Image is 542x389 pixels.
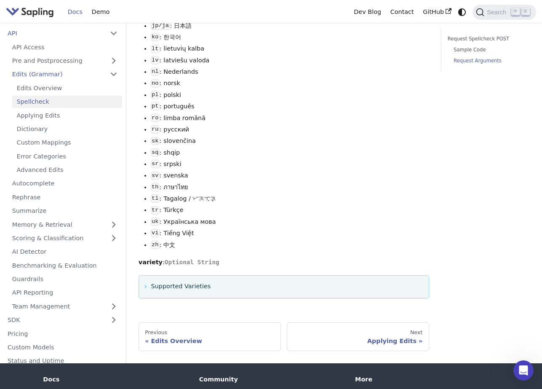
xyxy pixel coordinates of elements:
[43,376,187,383] div: Docs
[293,329,422,336] div: Next
[8,287,122,299] a: API Reporting
[151,113,429,123] li: : limba română
[151,21,170,30] code: jp/ja
[8,205,122,217] a: Summarize
[12,123,122,135] a: Dictionary
[151,78,429,89] li: : norsk
[8,273,122,285] a: Guardrails
[151,90,429,100] li: : polski
[151,32,429,43] li: : 한국어
[151,217,160,226] code: uk
[151,194,160,203] code: tl
[151,194,429,204] li: : Tagalog / ᜆᜄᜎᜓᜄ᜔
[105,314,122,326] button: Expand sidebar category 'SDK'
[12,109,122,121] a: Applying Edits
[3,314,105,326] a: SDK
[145,337,274,345] div: Edits Overview
[151,102,160,110] code: pt
[151,148,429,158] li: : shqip
[151,125,160,134] code: ru
[139,258,429,268] p: :
[151,67,429,77] li: : Nederlands
[151,67,160,76] code: nl
[6,6,54,18] img: Sapling.ai
[355,376,499,383] div: More
[8,177,122,190] a: Autocomplete
[151,159,429,169] li: : srpski
[151,206,160,215] code: tr
[418,5,456,19] a: GitHub
[145,282,422,292] summary: Supported Varieties
[8,55,122,67] a: Pre and Postprocessing
[151,205,429,215] li: : Türkçe
[8,41,122,53] a: API Access
[151,91,160,99] code: pl
[151,182,429,193] li: : ภาษาไทย
[8,246,122,258] a: AI Detector
[456,6,468,18] button: Switch between dark and light mode (currently system mode)
[293,337,422,345] div: Applying Edits
[521,8,530,16] kbd: K
[151,228,429,239] li: : Tiếng Việt
[8,218,122,231] a: Memory & Retrieval
[151,240,429,250] li: : 中文
[473,5,536,20] button: Search (Command+K)
[151,125,429,135] li: : русский
[12,137,122,149] a: Custom Mappings
[349,5,385,19] a: Dev Blog
[151,45,160,53] code: lt
[386,5,419,19] a: Contact
[199,376,343,383] div: Community
[151,79,160,88] code: no
[151,229,160,237] code: vi
[139,322,281,351] a: PreviousEdits Overview
[454,46,524,54] a: Sample Code
[12,96,122,108] a: Spellcheck
[511,8,520,16] kbd: ⌘
[454,57,524,65] a: Request Arguments
[12,150,122,162] a: Error Categories
[151,172,160,180] code: sv
[8,259,122,271] a: Benchmarking & Evaluation
[6,6,57,18] a: Sapling.ai
[151,241,160,249] code: zh
[151,136,429,146] li: : slovenčina
[63,5,87,19] a: Docs
[151,160,160,168] code: sr
[151,56,429,66] li: : latviešu valoda
[8,232,122,244] a: Scoring & Classification
[139,322,429,351] nav: Docs pages
[151,148,160,157] code: sq
[105,27,122,40] button: Collapse sidebar category 'API'
[3,341,122,354] a: Custom Models
[151,56,160,64] code: lv
[151,44,429,54] li: : lietuvių kalba
[151,114,160,122] code: ro
[3,327,122,340] a: Pricing
[513,360,534,381] iframe: Intercom live chat
[3,355,122,367] a: Status and Uptime
[484,9,511,16] span: Search
[165,259,219,266] span: Optional String
[151,21,429,31] li: : 日本語
[151,137,160,145] code: sk
[139,259,163,266] strong: variety
[151,217,429,227] li: : Українська мова
[8,191,122,204] a: Rephrase
[145,329,274,336] div: Previous
[151,183,160,191] code: th
[8,300,122,313] a: Team Management
[8,68,122,80] a: Edits (Grammar)
[12,164,122,176] a: Advanced Edits
[12,82,122,94] a: Edits Overview
[287,322,429,351] a: NextApplying Edits
[3,27,105,40] a: API
[151,33,160,41] code: ko
[151,102,429,112] li: : português
[151,171,429,181] li: : svenska
[87,5,114,19] a: Demo
[448,35,527,43] a: Request Spellcheck POST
